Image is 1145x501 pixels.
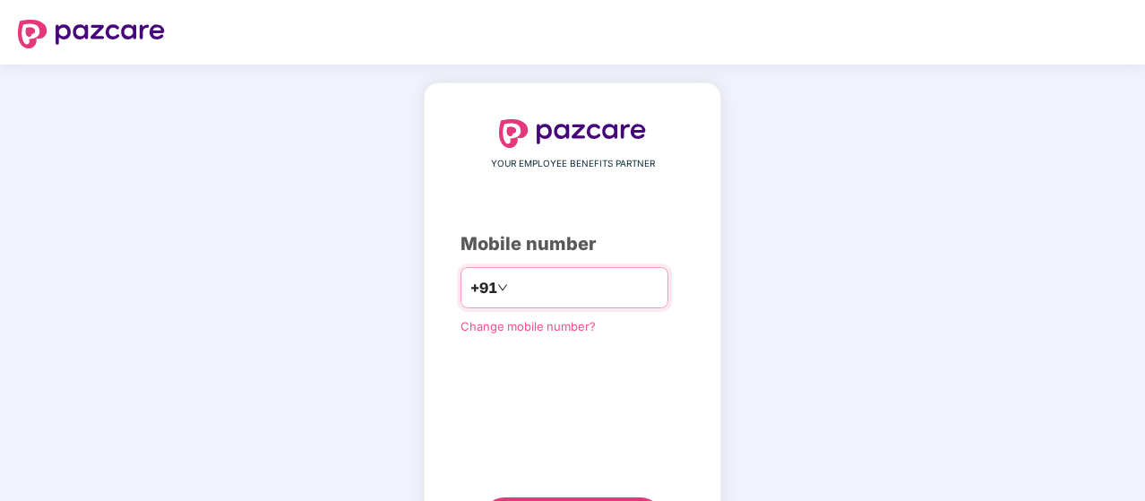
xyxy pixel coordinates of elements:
span: down [497,282,508,293]
a: Change mobile number? [461,319,596,333]
div: Mobile number [461,230,684,258]
span: +91 [470,277,497,299]
img: logo [499,119,646,148]
img: logo [18,20,165,48]
span: YOUR EMPLOYEE BENEFITS PARTNER [491,157,655,171]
